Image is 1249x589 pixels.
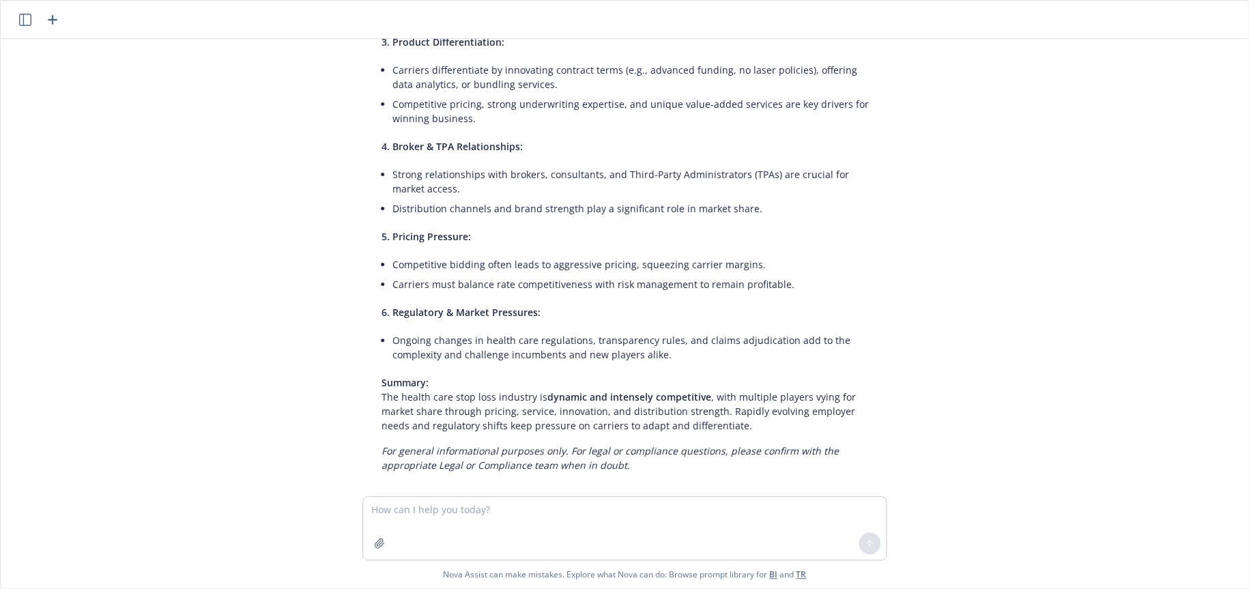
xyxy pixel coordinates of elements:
span: 5. Pricing Pressure: [382,230,471,243]
li: Carriers differentiate by innovating contract terms (e.g., advanced funding, no laser policies), ... [392,60,878,94]
li: Carriers must balance rate competitiveness with risk management to remain profitable. [392,274,878,294]
li: Distribution channels and brand strength play a significant role in market share. [392,199,878,218]
a: BI [769,569,777,580]
span: Nova Assist can make mistakes. Explore what Nova can do: Browse prompt library for and [443,560,806,588]
li: Competitive bidding often leads to aggressive pricing, squeezing carrier margins. [392,255,878,274]
em: For general informational purposes only. For legal or compliance questions, please confirm with t... [382,444,839,472]
a: TR [796,569,806,580]
li: Strong relationships with brokers, consultants, and Third-Party Administrators (TPAs) are crucial... [392,164,878,199]
span: Summary: [382,376,429,389]
span: dynamic and intensely competitive [547,390,711,403]
li: Ongoing changes in health care regulations, transparency rules, and claims adjudication add to th... [392,330,878,364]
li: Competitive pricing, strong underwriting expertise, and unique value-added services are key drive... [392,94,878,128]
p: The health care stop loss industry is , with multiple players vying for market share through pric... [382,375,878,433]
span: 4. Broker & TPA Relationships: [382,140,523,153]
span: 3. Product Differentiation: [382,35,504,48]
span: 6. Regulatory & Market Pressures: [382,306,541,319]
